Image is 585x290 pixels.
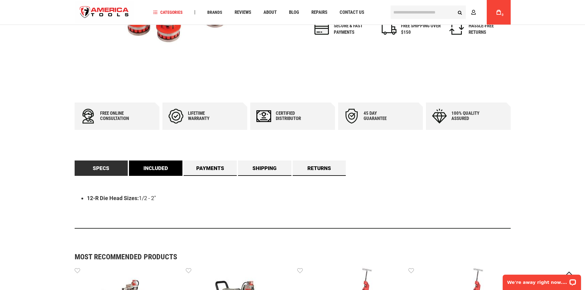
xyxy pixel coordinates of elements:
div: Lifetime warranty [188,111,225,121]
span: Blog [289,10,299,15]
span: Brands [207,10,222,14]
div: 100% quality assured [451,111,488,121]
iframe: LiveChat chat widget [499,271,585,290]
a: About [261,8,279,17]
img: payments [314,24,329,35]
a: Reviews [232,8,254,17]
a: Brands [205,8,225,17]
span: Reviews [235,10,251,15]
strong: 12-R Die Head Sizes: [87,195,139,201]
a: Shipping [238,160,291,176]
span: 0 [502,13,504,17]
a: Payments [184,160,237,176]
a: Included [129,160,182,176]
div: Certified Distributor [276,111,313,121]
a: Categories [150,8,185,17]
a: Returns [293,160,346,176]
strong: Most Recommended Products [75,253,489,261]
img: returns [449,24,464,35]
span: Contact Us [340,10,364,15]
a: Contact Us [337,8,367,17]
div: HASSLE-FREE RETURNS [469,23,509,36]
img: America Tools [75,1,134,24]
a: store logo [75,1,134,24]
div: FREE SHIPPING OVER $150 [401,23,441,36]
div: 45 day Guarantee [364,111,400,121]
span: Repairs [311,10,327,15]
button: Search [454,6,466,18]
img: shipping [382,24,396,35]
div: Secure & fast payments [334,23,374,36]
a: Blog [286,8,302,17]
li: 1/2 - 2" [87,194,511,202]
span: About [263,10,277,15]
span: Categories [153,10,183,14]
div: Free online consultation [100,111,137,121]
a: Repairs [309,8,330,17]
a: Specs [75,160,128,176]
